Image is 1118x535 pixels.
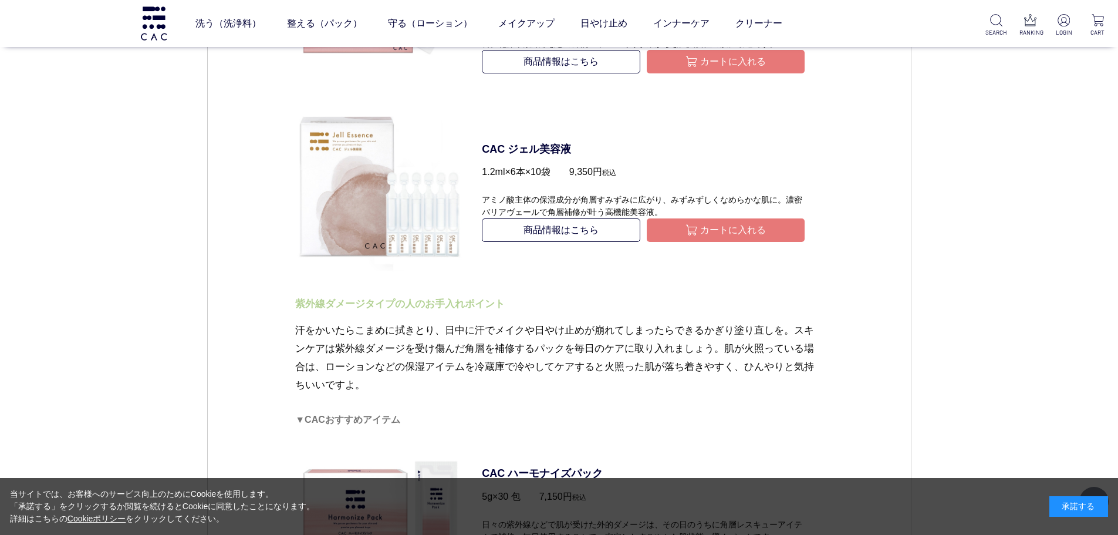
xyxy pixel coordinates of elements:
[295,103,464,272] img: CAC ジェル美容液
[1049,496,1108,517] div: 承諾する
[139,6,168,40] img: logo
[10,488,315,525] div: 当サイトでは、お客様へのサービス向上のためにCookieを使用します。 「承諾する」をクリックするか閲覧を続けるとCookieに同意したことになります。 詳細はこちらの をクリックしてください。
[295,321,823,413] p: 汗をかいたらこまめに拭きとり、日中に汗でメイクや日やけ止めが崩れてしまったらできるかぎり塗り直しを。スキンケアは紫外線ダメージを受け傷んだ角層を補修するパックを毎日のケアに取り入れましょう。肌が...
[1087,14,1109,37] a: CART
[580,7,627,40] a: 日やけ止め
[482,179,805,218] p: アミノ酸主体の保湿成分が角層すみずみに広がり、みずみずしくなめらかな肌に。濃密バリアヴェールで角層補修が叶う高機能美容液。
[195,7,261,40] a: 洗う（洗浄料）
[653,7,710,40] a: インナーケア
[1053,14,1075,37] a: LOGIN
[287,7,362,40] a: 整える（パック）
[482,218,640,242] a: 商品情報はこちら
[602,169,616,177] span: 税込
[1087,28,1109,37] p: CART
[647,218,805,242] button: カートに入れる
[482,142,805,180] a: CAC ジェル美容液 1.2ml×6本×10袋 9,350円税込
[295,415,400,425] span: ▼CACおすすめアイテム
[985,14,1007,37] a: SEARCH
[498,7,555,40] a: メイクアップ
[482,165,805,179] p: 1.2ml×6本×10袋 9,350円
[985,28,1007,37] p: SEARCH
[482,466,805,504] a: CAC ハーモナイズパック 5g×30 包 7,150円税込
[388,7,472,40] a: 守る（ローション）
[295,295,823,321] p: 紫外線ダメージタイプの人のお手入れポイント
[1019,14,1041,37] a: RANKING
[1053,28,1075,37] p: LOGIN
[482,466,805,482] p: CAC ハーモナイズパック
[1019,28,1041,37] p: RANKING
[482,142,805,157] p: CAC ジェル美容液
[67,514,126,523] a: Cookieポリシー
[735,7,782,40] a: クリーナー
